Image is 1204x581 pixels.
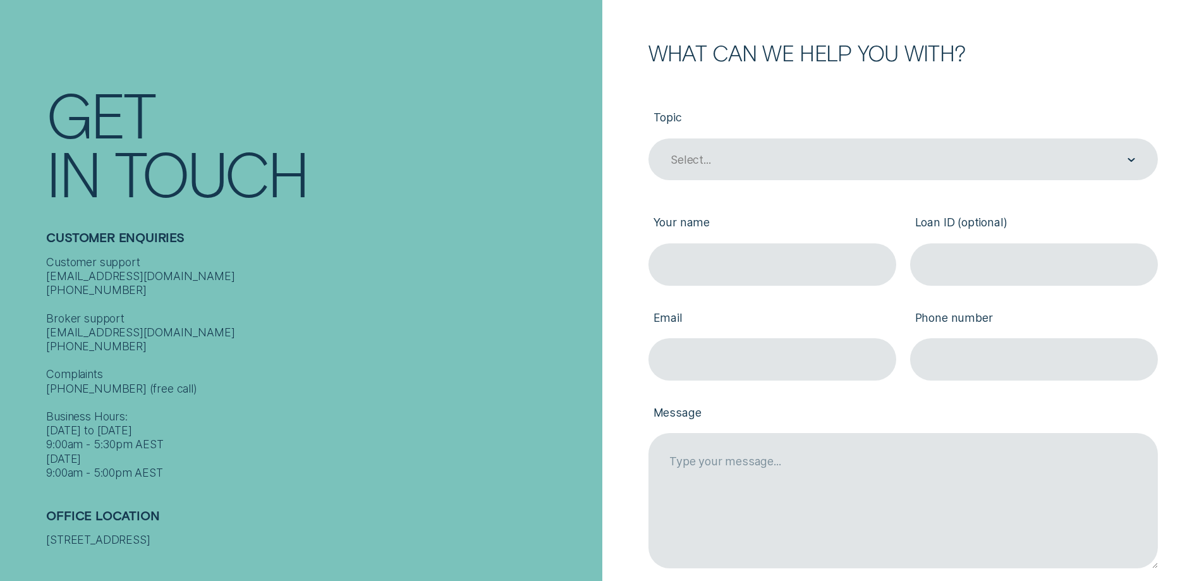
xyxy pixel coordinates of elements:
[46,230,595,255] h2: Customer Enquiries
[46,255,595,480] div: Customer support [EMAIL_ADDRESS][DOMAIN_NAME] [PHONE_NUMBER] Broker support [EMAIL_ADDRESS][DOMAI...
[648,394,1158,433] label: Message
[46,508,595,534] h2: Office Location
[46,84,154,143] div: Get
[648,99,1158,138] label: Topic
[46,143,99,202] div: In
[648,300,896,338] label: Email
[648,205,896,243] label: Your name
[910,205,1158,243] label: Loan ID (optional)
[648,42,1158,63] h2: What can we help you with?
[46,84,595,202] h1: Get In Touch
[671,153,710,167] div: Select...
[46,533,595,547] div: [STREET_ADDRESS]
[910,300,1158,338] label: Phone number
[114,143,308,202] div: Touch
